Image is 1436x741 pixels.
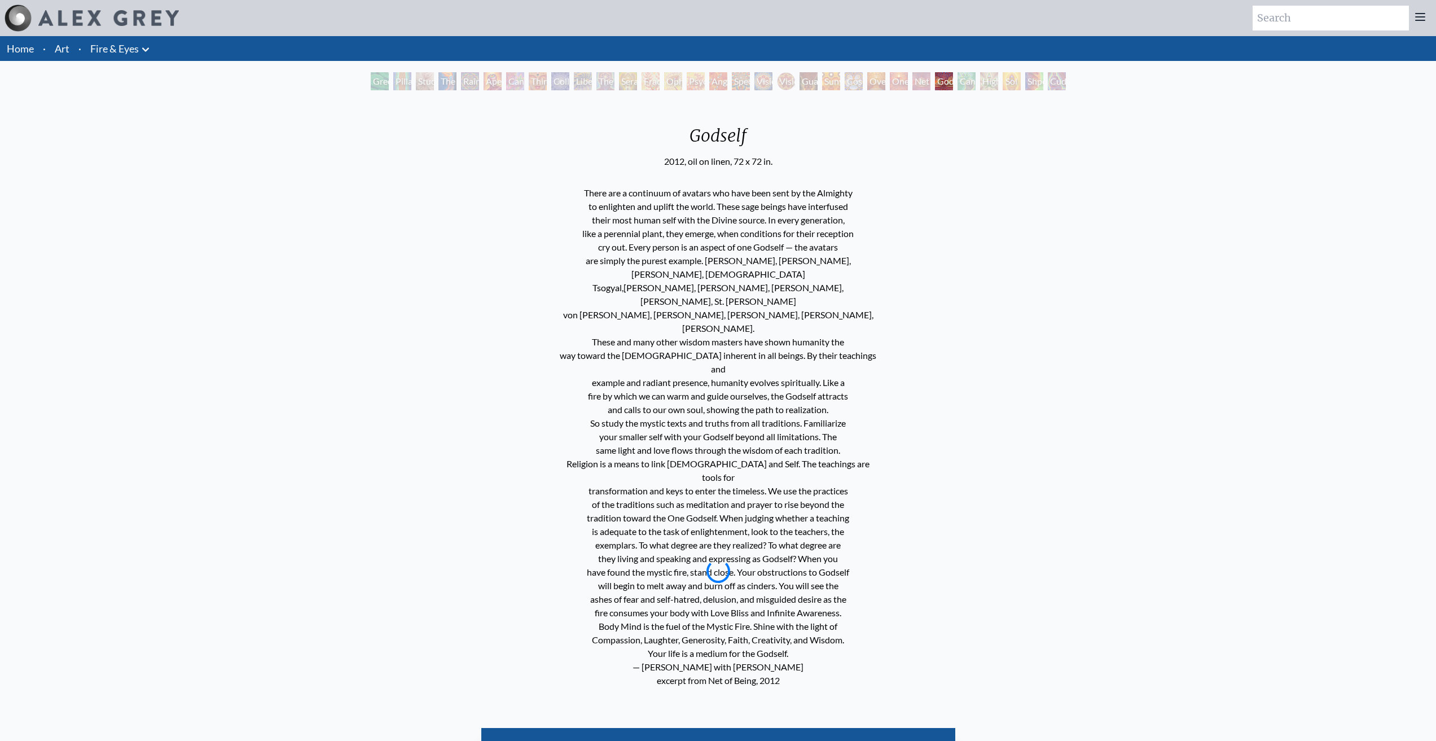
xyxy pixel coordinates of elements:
div: Green Hand [371,72,389,90]
div: Godself [664,125,772,155]
div: Rainbow Eye Ripple [461,72,479,90]
div: 2012, oil on linen, 72 x 72 in. [664,155,772,168]
a: Home [7,42,34,55]
div: Cosmic Elf [845,72,863,90]
div: The Seer [596,72,614,90]
div: Sol Invictus [1003,72,1021,90]
a: Art [55,41,69,56]
div: Sunyata [822,72,840,90]
div: Cannafist [958,72,976,90]
input: Search [1253,6,1409,30]
div: Ophanic Eyelash [664,72,682,90]
li: · [74,36,86,61]
div: Higher Vision [980,72,998,90]
div: Pillar of Awareness [393,72,411,90]
a: Fire & Eyes [90,41,139,56]
div: Godself [935,72,953,90]
div: Cannabis Sutra [506,72,524,90]
div: Vision Crystal [754,72,772,90]
div: Collective Vision [551,72,569,90]
div: Spectral Lotus [732,72,750,90]
div: Cuddle [1048,72,1066,90]
div: One [890,72,908,90]
div: The Torch [438,72,456,90]
div: Net of Being [912,72,930,90]
div: Oversoul [867,72,885,90]
div: Vision [PERSON_NAME] [777,72,795,90]
li: · [38,36,50,61]
div: Study for the Great Turn [416,72,434,90]
div: Psychomicrograph of a Fractal Paisley Cherub Feather Tip [687,72,705,90]
div: Seraphic Transport Docking on the Third Eye [619,72,637,90]
div: Aperture [484,72,502,90]
div: Liberation Through Seeing [574,72,592,90]
div: Third Eye Tears of Joy [529,72,547,90]
div: Shpongled [1025,72,1043,90]
p: There are a continuum of avatars who have been sent by the Almighty to enlighten and uplift the w... [557,182,879,692]
div: Guardian of Infinite Vision [800,72,818,90]
div: Fractal Eyes [642,72,660,90]
div: Angel Skin [709,72,727,90]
